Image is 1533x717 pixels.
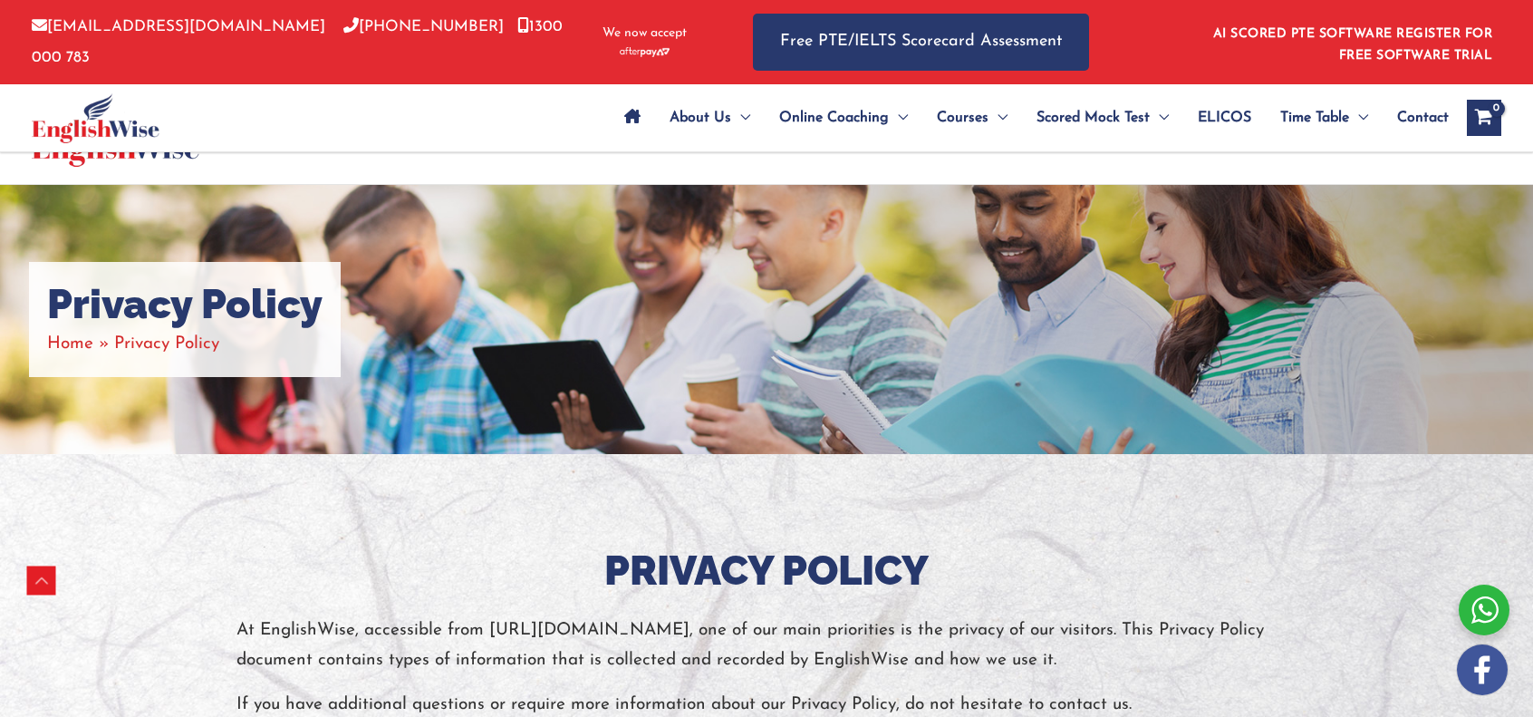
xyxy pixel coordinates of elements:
h1: Privacy Policy [47,280,323,329]
span: Menu Toggle [731,86,750,150]
p: At EnglishWise, accessible from [URL][DOMAIN_NAME], one of our main priorities is the privacy of ... [236,615,1297,676]
span: We now accept [603,24,687,43]
nav: Site Navigation: Main Menu [610,86,1449,150]
span: Menu Toggle [988,86,1008,150]
span: Contact [1397,86,1449,150]
a: [PHONE_NUMBER] [343,19,504,34]
span: About Us [670,86,731,150]
span: Online Coaching [779,86,889,150]
aside: Header Widget 1 [1202,13,1501,72]
a: [EMAIL_ADDRESS][DOMAIN_NAME] [32,19,325,34]
span: Menu Toggle [889,86,908,150]
a: Contact [1383,86,1449,150]
a: CoursesMenu Toggle [922,86,1022,150]
span: Privacy Policy [114,335,219,353]
span: ELICOS [1198,86,1251,150]
a: Time TableMenu Toggle [1266,86,1383,150]
h2: PRIVACY POLICY [236,545,1297,598]
img: white-facebook.png [1457,644,1508,695]
a: View Shopping Cart, empty [1467,100,1501,136]
a: AI SCORED PTE SOFTWARE REGISTER FOR FREE SOFTWARE TRIAL [1213,27,1493,63]
a: ELICOS [1183,86,1266,150]
span: Time Table [1280,86,1349,150]
a: About UsMenu Toggle [655,86,765,150]
span: Menu Toggle [1150,86,1169,150]
img: cropped-ew-logo [32,93,159,143]
span: Scored Mock Test [1036,86,1150,150]
a: Scored Mock TestMenu Toggle [1022,86,1183,150]
span: Menu Toggle [1349,86,1368,150]
img: Afterpay-Logo [620,47,670,57]
nav: Breadcrumbs [47,329,323,359]
a: Free PTE/IELTS Scorecard Assessment [753,14,1089,71]
span: Courses [937,86,988,150]
a: Online CoachingMenu Toggle [765,86,922,150]
a: 1300 000 783 [32,19,563,64]
a: Home [47,335,93,353]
